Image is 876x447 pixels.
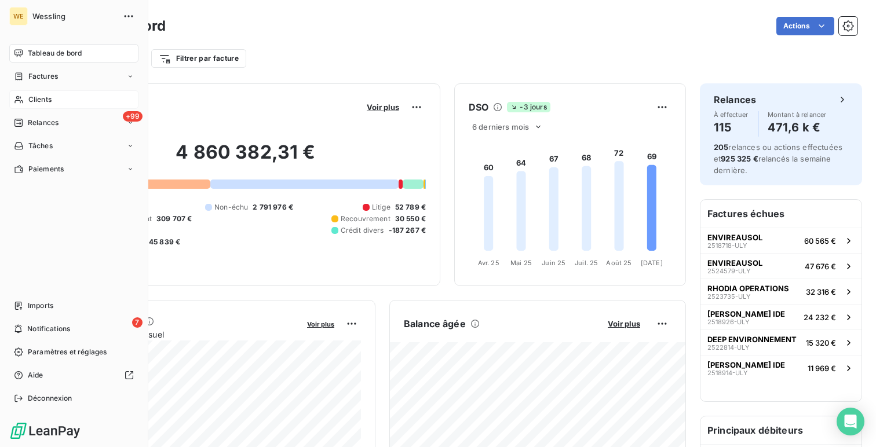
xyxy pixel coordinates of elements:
[707,258,762,268] span: ENVIREAUSOL
[700,355,862,380] button: [PERSON_NAME] IDE2518914-ULY11 969 €
[700,200,862,228] h6: Factures échues
[837,408,864,435] div: Open Intercom Messenger
[28,393,72,404] span: Déconnexion
[341,214,390,224] span: Recouvrement
[608,319,640,328] span: Voir plus
[478,259,499,267] tspan: Avr. 25
[714,142,842,175] span: relances ou actions effectuées et relancés la semaine dernière.
[707,233,762,242] span: ENVIREAUSOL
[604,318,644,329] button: Voir plus
[507,102,550,112] span: -3 jours
[707,268,750,274] span: 2524579-ULY
[132,317,143,328] span: 7
[151,49,246,68] button: Filtrer par facture
[28,118,59,128] span: Relances
[641,259,663,267] tspan: [DATE]
[307,320,334,328] span: Voir plus
[363,102,403,112] button: Voir plus
[707,369,747,376] span: 2518914-ULY
[806,287,836,296] span: 32 316 €
[341,225,384,236] span: Crédit divers
[32,12,116,21] span: Wessling
[700,253,862,279] button: ENVIREAUSOL2524579-ULY47 676 €
[28,301,53,311] span: Imports
[721,154,758,163] span: 925 325 €
[714,93,756,107] h6: Relances
[28,94,52,105] span: Clients
[395,214,426,224] span: 30 550 €
[700,228,862,253] button: ENVIREAUSOL2518718-ULY60 565 €
[156,214,192,224] span: 309 707 €
[9,422,81,440] img: Logo LeanPay
[304,318,338,329] button: Voir plus
[123,111,143,122] span: +99
[707,284,789,293] span: RHODIA OPERATIONS
[472,122,529,131] span: 6 derniers mois
[707,242,747,249] span: 2518718-ULY
[707,335,797,344] span: DEEP ENVIRONNEMENT
[575,259,598,267] tspan: Juil. 25
[707,309,785,318] span: [PERSON_NAME] IDE
[714,111,749,118] span: À effectuer
[28,370,43,380] span: Aide
[65,141,426,175] h2: 4 860 382,31 €
[404,317,466,331] h6: Balance âgée
[804,313,836,322] span: 24 232 €
[804,236,836,246] span: 60 565 €
[542,259,565,267] tspan: Juin 25
[707,344,749,351] span: 2522814-ULY
[707,293,750,300] span: 2523735-ULY
[28,347,107,357] span: Paramètres et réglages
[700,329,862,355] button: DEEP ENVIRONNEMENT2522814-ULY15 320 €
[145,237,180,247] span: -45 839 €
[9,366,138,384] a: Aide
[707,318,749,325] span: 2518926-ULY
[606,259,632,267] tspan: Août 25
[776,17,834,35] button: Actions
[9,7,28,25] div: WE
[700,304,862,329] button: [PERSON_NAME] IDE2518926-ULY24 232 €
[805,262,836,271] span: 47 676 €
[714,118,749,137] h4: 115
[808,364,836,373] span: 11 969 €
[28,48,82,58] span: Tableau de bord
[510,259,532,267] tspan: Mai 25
[372,202,390,212] span: Litige
[253,202,293,212] span: 2 791 976 €
[214,202,248,212] span: Non-échu
[28,164,64,174] span: Paiements
[28,141,53,151] span: Tâches
[768,111,827,118] span: Montant à relancer
[65,328,299,340] span: Chiffre d'affaires mensuel
[806,338,836,347] span: 15 320 €
[714,142,728,152] span: 205
[768,118,827,137] h4: 471,6 k €
[700,279,862,304] button: RHODIA OPERATIONS2523735-ULY32 316 €
[389,225,426,236] span: -187 267 €
[700,416,862,444] h6: Principaux débiteurs
[27,324,70,334] span: Notifications
[28,71,58,82] span: Factures
[395,202,426,212] span: 52 789 €
[367,102,399,112] span: Voir plus
[469,100,488,114] h6: DSO
[707,360,785,369] span: [PERSON_NAME] IDE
